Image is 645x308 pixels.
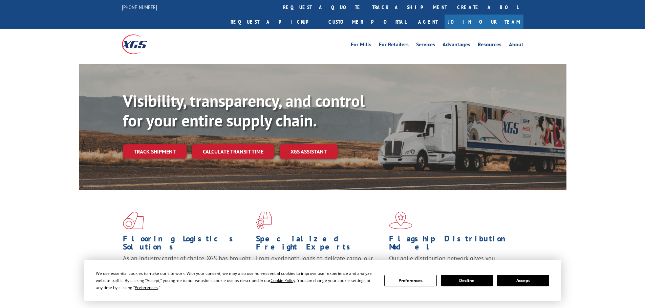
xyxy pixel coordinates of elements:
[256,235,384,254] h1: Specialized Freight Experts
[497,275,549,286] button: Accept
[135,285,158,290] span: Preferences
[411,15,445,29] a: Agent
[389,254,514,270] span: Our agile distribution network gives you nationwide inventory management on demand.
[280,144,338,159] a: XGS ASSISTANT
[123,144,187,159] a: Track shipment
[389,235,517,254] h1: Flagship Distribution Model
[123,90,365,131] b: Visibility, transparency, and control for your entire supply chain.
[323,15,411,29] a: Customer Portal
[384,275,436,286] button: Preferences
[225,15,323,29] a: Request a pickup
[84,260,561,301] div: Cookie Consent Prompt
[389,212,412,229] img: xgs-icon-flagship-distribution-model-red
[271,278,295,283] span: Cookie Policy
[478,42,501,49] a: Resources
[351,42,371,49] a: For Mills
[122,4,157,10] a: [PHONE_NUMBER]
[445,15,523,29] a: Join Our Team
[256,212,272,229] img: xgs-icon-focused-on-flooring-red
[443,42,470,49] a: Advantages
[256,254,384,284] p: From overlength loads to delicate cargo, our experienced staff knows the best way to move your fr...
[123,235,251,254] h1: Flooring Logistics Solutions
[441,275,493,286] button: Decline
[379,42,409,49] a: For Retailers
[123,254,251,278] span: As an industry carrier of choice, XGS has brought innovation and dedication to flooring logistics...
[416,42,435,49] a: Services
[123,212,144,229] img: xgs-icon-total-supply-chain-intelligence-red
[192,144,274,159] a: Calculate transit time
[509,42,523,49] a: About
[96,270,376,291] div: We use essential cookies to make our site work. With your consent, we may also use non-essential ...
